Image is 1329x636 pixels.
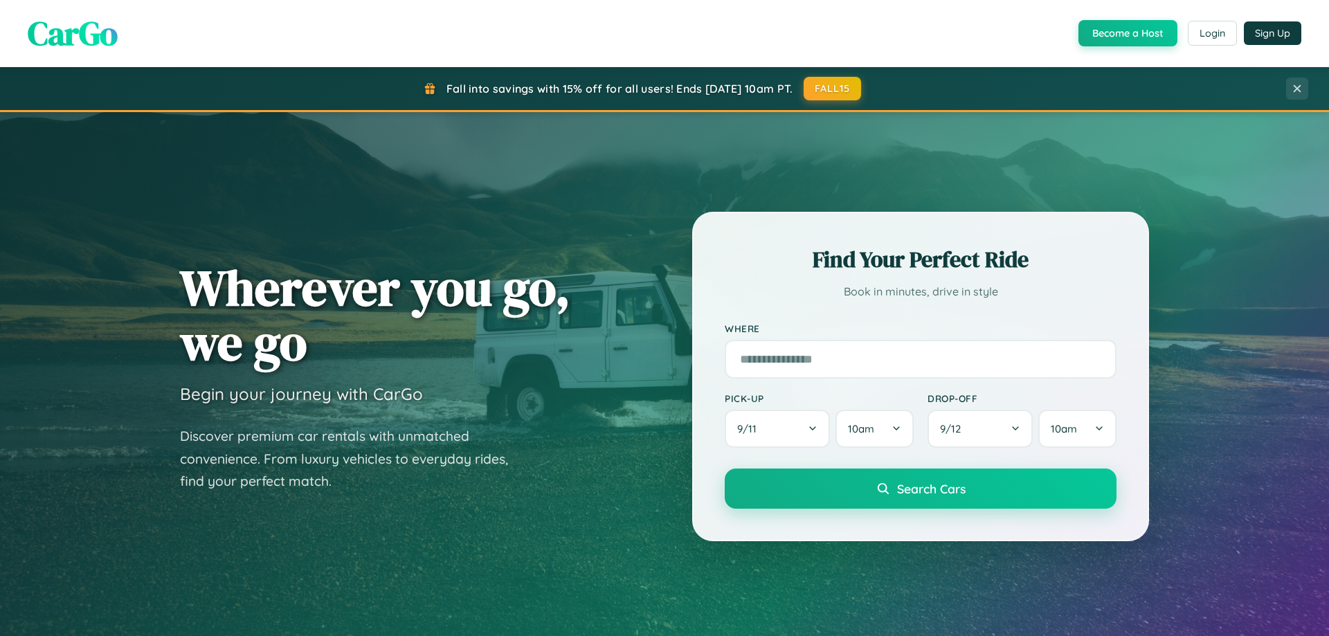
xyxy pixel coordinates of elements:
[180,383,423,404] h3: Begin your journey with CarGo
[928,410,1033,448] button: 9/12
[835,410,914,448] button: 10am
[446,82,793,96] span: Fall into savings with 15% off for all users! Ends [DATE] 10am PT.
[725,244,1116,275] h2: Find Your Perfect Ride
[1038,410,1116,448] button: 10am
[725,392,914,404] label: Pick-up
[1188,21,1237,46] button: Login
[1244,21,1301,45] button: Sign Up
[737,422,763,435] span: 9 / 11
[1078,20,1177,46] button: Become a Host
[940,422,968,435] span: 9 / 12
[725,469,1116,509] button: Search Cars
[804,77,862,100] button: FALL15
[1051,422,1077,435] span: 10am
[725,322,1116,334] label: Where
[180,260,570,370] h1: Wherever you go, we go
[928,392,1116,404] label: Drop-off
[725,282,1116,302] p: Book in minutes, drive in style
[725,410,830,448] button: 9/11
[848,422,874,435] span: 10am
[180,425,526,493] p: Discover premium car rentals with unmatched convenience. From luxury vehicles to everyday rides, ...
[897,481,966,496] span: Search Cars
[28,10,118,56] span: CarGo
